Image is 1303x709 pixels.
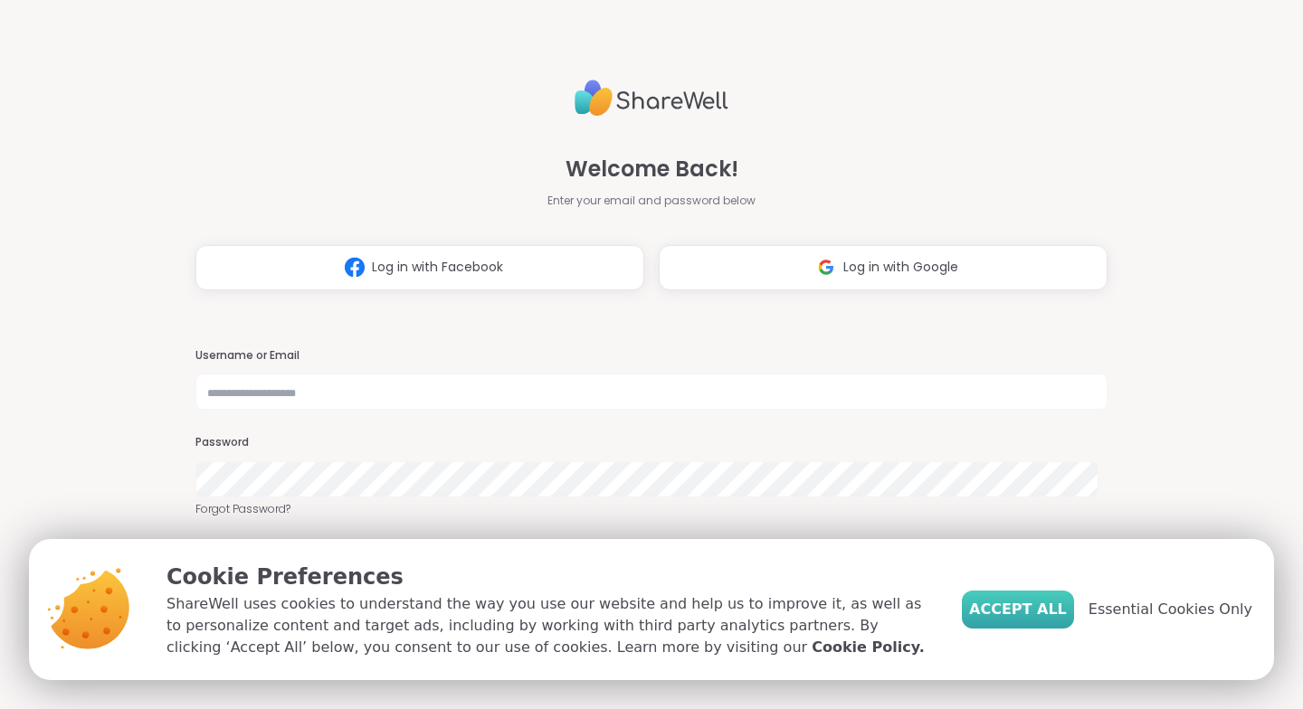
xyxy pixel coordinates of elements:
button: Log in with Facebook [195,245,644,290]
span: Welcome Back! [566,153,738,185]
span: Essential Cookies Only [1089,599,1252,620]
p: Cookie Preferences [166,561,933,593]
h3: Username or Email [195,348,1108,364]
img: ShareWell Logomark [809,251,843,284]
span: Log in with Facebook [372,258,503,277]
button: Log in with Google [659,245,1108,290]
span: Enter your email and password below [547,193,756,209]
p: ShareWell uses cookies to understand the way you use our website and help us to improve it, as we... [166,593,933,658]
span: Log in with Google [843,258,958,277]
button: Accept All [962,591,1074,629]
img: ShareWell Logo [575,72,728,124]
a: Forgot Password? [195,501,1108,517]
img: ShareWell Logomark [338,251,372,284]
h3: Password [195,435,1108,450]
a: Cookie Policy. [812,637,924,658]
span: Accept All [969,599,1067,620]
